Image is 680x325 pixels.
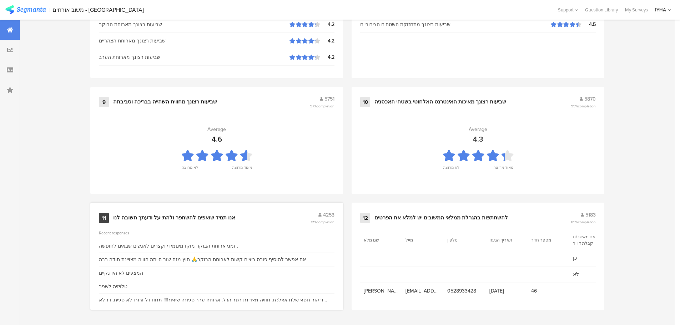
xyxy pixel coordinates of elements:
div: ביקור נוסף שלנו אצלכם, חוויה מצויינת בסך הכל. ארוחת ערב טעונה שיפור!!!! מגוון דל ורובו לא טעים. ד... [99,296,334,304]
div: אנו תמיד שואפים להשתפר ולהתייעל ודעתך חשובה לנו [113,214,235,222]
div: 4.5 [581,21,596,28]
div: זמני ארוחת הבוקר מוקדמיםמידי וקצרים לאנשים שבאים לחופשה . [99,242,238,250]
div: Recent responses [99,230,334,236]
section: טלפון [447,237,479,243]
div: Support [558,4,578,15]
span: completion [578,103,596,109]
div: אם אפשר להוסיף פורס ביצים קשות לארוחת הבוקר🙏 חוץ מזה שוב הייתה חוויה מצויינת תודה רבה [99,256,306,263]
div: שביעות רצונך מארוחת הצהריים [99,37,289,45]
div: לא מרוצה [443,164,459,174]
span: 5751 [324,95,334,103]
span: 46 [531,287,566,295]
div: 4.2 [320,54,334,61]
span: 97% [310,103,334,109]
div: להשתתפות בהגרלת ממלאי המשובים יש למלא את הפרטים [374,214,508,222]
div: 4.3 [473,134,483,144]
div: שביעות רצונך מארוחת הבוקר [99,21,289,28]
span: 5870 [584,95,596,103]
section: מספר חדר [531,237,563,243]
span: לא [573,271,608,278]
div: מאוד מרוצה [232,164,252,174]
span: 5183 [585,211,596,219]
div: 10 [360,97,370,107]
div: IYHA [655,6,666,13]
div: 4.6 [212,134,222,144]
img: segmanta logo [5,5,46,14]
span: completion [317,219,334,225]
div: משוב אורחים - [GEOGRAPHIC_DATA] [52,6,144,13]
div: שביעות רצונך מאיכות האינטרנט האלחוטי בשטחי האכסניה [374,98,506,106]
div: | [49,6,50,14]
span: completion [317,103,334,109]
a: Question Library [581,6,621,13]
div: מאוד מרוצה [493,164,513,174]
div: 4.2 [320,37,334,45]
span: [EMAIL_ADDRESS][DOMAIN_NAME] [406,287,440,295]
div: 4.2 [320,21,334,28]
div: 9 [99,97,109,107]
span: כן [573,254,608,262]
div: לא מרוצה [182,164,198,174]
section: תאריך הגעה [489,237,522,243]
span: [DATE] [489,287,524,295]
span: 99% [571,103,596,109]
span: [PERSON_NAME] [364,287,398,295]
span: 0528933428 [447,287,482,295]
span: 4253 [323,211,334,219]
span: 72% [310,219,334,225]
div: Average [469,126,487,133]
div: שביעות רצונך מחווית השהייה בבריכה וסביבתה [113,98,217,106]
span: completion [578,219,596,225]
div: Average [207,126,226,133]
section: מייל [406,237,438,243]
div: שביעות רצונך מתחזוקת השטחים הציבוריים [360,21,551,28]
section: אני מאשר/ת קבלת דיוור [573,234,605,247]
div: המצעים לא היו נקיים [99,269,143,277]
section: שם מלא [364,237,396,243]
div: 11 [99,213,109,223]
div: 12 [360,213,370,223]
span: 89% [571,219,596,225]
div: שביעות רצונך מארוחת הערב [99,54,289,61]
a: My Surveys [621,6,651,13]
div: טלויזיה לשפר [99,283,127,290]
